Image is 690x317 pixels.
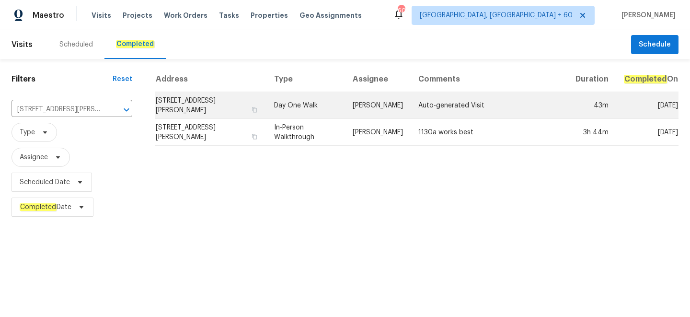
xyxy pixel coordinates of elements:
td: 3h 44m [568,119,616,146]
td: [DATE] [616,92,678,119]
span: Tasks [219,12,239,19]
input: Search for an address... [11,102,105,117]
em: Completed [20,203,57,211]
td: 43m [568,92,616,119]
td: In-Person Walkthrough [266,119,345,146]
span: Properties [251,11,288,20]
button: Copy Address [250,132,259,141]
em: Completed [624,75,667,83]
td: [DATE] [616,119,678,146]
h1: Filters [11,74,113,84]
div: 608 [398,6,404,15]
span: Work Orders [164,11,207,20]
td: [STREET_ADDRESS][PERSON_NAME] [155,92,266,119]
span: Geo Assignments [299,11,362,20]
span: [PERSON_NAME] [618,11,676,20]
td: 1130a works best [411,119,568,146]
th: Duration [568,67,616,92]
td: Day One Walk [266,92,345,119]
span: Type [20,128,35,137]
div: Scheduled [59,40,93,49]
td: [PERSON_NAME] [345,92,411,119]
button: Schedule [631,35,678,55]
span: Visits [92,11,111,20]
span: Projects [123,11,152,20]
button: Copy Address [250,106,259,114]
span: [GEOGRAPHIC_DATA], [GEOGRAPHIC_DATA] + 60 [420,11,573,20]
button: Open [120,103,133,117]
th: On [616,67,678,92]
td: [STREET_ADDRESS][PERSON_NAME] [155,119,266,146]
div: Reset [113,74,132,84]
th: Comments [411,67,568,92]
span: Maestro [33,11,64,20]
td: Auto-generated Visit [411,92,568,119]
span: Schedule [639,39,671,51]
span: Assignee [20,153,48,162]
th: Address [155,67,266,92]
th: Type [266,67,345,92]
td: [PERSON_NAME] [345,119,411,146]
span: Date [20,202,71,212]
th: Assignee [345,67,411,92]
span: Scheduled Date [20,177,70,187]
span: Visits [11,34,33,55]
em: Completed [116,40,154,48]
